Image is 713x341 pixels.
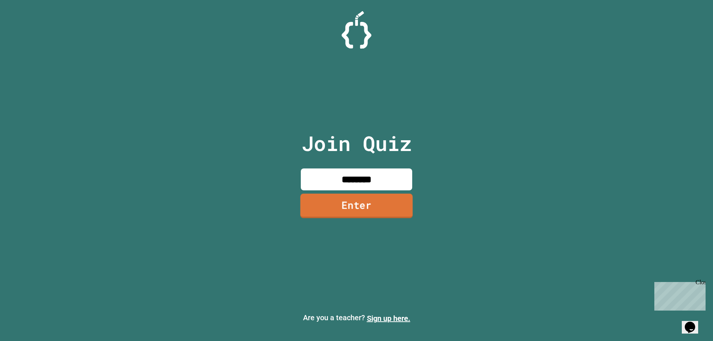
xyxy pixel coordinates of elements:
img: Logo.svg [342,11,371,49]
iframe: chat widget [651,279,706,311]
div: Chat with us now!Close [3,3,51,47]
iframe: chat widget [682,311,706,334]
a: Sign up here. [367,314,410,323]
p: Join Quiz [302,128,412,159]
a: Enter [300,194,413,218]
p: Are you a teacher? [6,312,707,324]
